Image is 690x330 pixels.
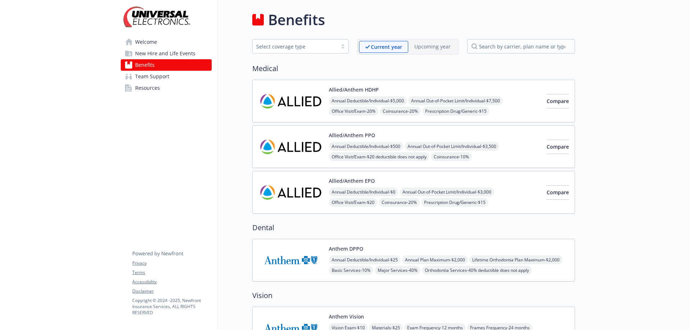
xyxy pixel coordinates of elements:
[329,266,373,275] span: Basic Services - 10%
[258,245,323,275] img: Anthem Blue Cross carrier logo
[547,94,569,108] button: Compare
[135,59,155,71] span: Benefits
[547,98,569,104] span: Compare
[402,255,468,264] span: Annual Plan Maximum - $2,000
[408,96,503,105] span: Annual Out-of-Pocket Limit/Individual - $7,500
[329,245,363,252] button: Anthem DPPO
[469,255,562,264] span: Lifetime Orthodontia Plan Maximum - $2,000
[121,71,212,82] a: Team Support
[421,198,488,207] span: Prescription Drug/Generic - $15
[258,86,323,116] img: Allied Benefit Systems LLC carrier logo
[467,39,575,54] input: search by carrier, plan name or type
[121,36,212,48] a: Welcome
[329,86,379,93] button: Allied/Anthem HDHP
[329,177,375,185] button: Allied/Anthem EPO
[547,185,569,200] button: Compare
[135,48,195,59] span: New Hire and Life Events
[422,266,532,275] span: Orthodontia Services - 40% deductible does not apply
[258,177,323,208] img: Allied Benefit Systems LLC carrier logo
[329,255,401,264] span: Annual Deductible/Individual - $25
[375,266,420,275] span: Major Services - 40%
[400,187,494,196] span: Annual Out-of-Pocket Limit/Individual - $3,000
[268,9,325,31] h1: Benefits
[329,107,378,116] span: Office Visit/Exam - 20%
[431,152,472,161] span: Coinsurance - 10%
[329,198,377,207] span: Office Visit/Exam - $20
[379,198,420,207] span: Coinsurance - 20%
[132,297,211,316] p: Copyright © 2024 - 2025 , Newfront Insurance Services, ALL RIGHTS RESERVED
[121,48,212,59] a: New Hire and Life Events
[414,43,451,50] p: Upcoming year
[252,222,575,233] h2: Dental
[132,279,211,285] a: Accessibility
[135,71,169,82] span: Team Support
[380,107,421,116] span: Coinsurance - 20%
[371,43,402,51] p: Current year
[329,131,375,139] button: Allied/Anthem PPO
[422,107,489,116] span: Prescription Drug/Generic - $15
[252,290,575,301] h2: Vision
[329,96,407,105] span: Annual Deductible/Individual - $5,000
[252,63,575,74] h2: Medical
[547,143,569,150] span: Compare
[408,41,457,53] span: Upcoming year
[135,82,160,94] span: Resources
[121,82,212,94] a: Resources
[258,131,323,162] img: Allied Benefit Systems LLC carrier logo
[329,187,398,196] span: Annual Deductible/Individual - $0
[405,142,499,151] span: Annual Out-of-Pocket Limit/Individual - $3,500
[132,269,211,276] a: Terms
[547,140,569,154] button: Compare
[329,313,364,320] button: Anthem Vision
[329,142,403,151] span: Annual Deductible/Individual - $500
[132,288,211,294] a: Disclaimer
[132,260,211,266] a: Privacy
[121,59,212,71] a: Benefits
[329,152,429,161] span: Office Visit/Exam - $20 deductible does not apply
[135,36,157,48] span: Welcome
[256,43,334,50] div: Select coverage type
[547,189,569,196] span: Compare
